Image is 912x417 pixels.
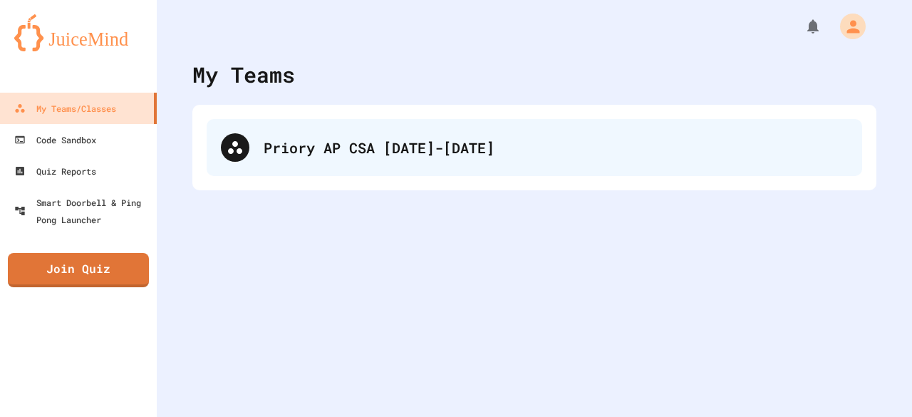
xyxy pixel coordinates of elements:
[14,14,142,51] img: logo-orange.svg
[14,131,96,148] div: Code Sandbox
[778,14,825,38] div: My Notifications
[14,100,116,117] div: My Teams/Classes
[207,119,862,176] div: Priory AP CSA [DATE]-[DATE]
[14,194,151,228] div: Smart Doorbell & Ping Pong Launcher
[192,58,295,91] div: My Teams
[8,253,149,287] a: Join Quiz
[825,10,869,43] div: My Account
[14,163,96,180] div: Quiz Reports
[264,137,848,158] div: Priory AP CSA [DATE]-[DATE]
